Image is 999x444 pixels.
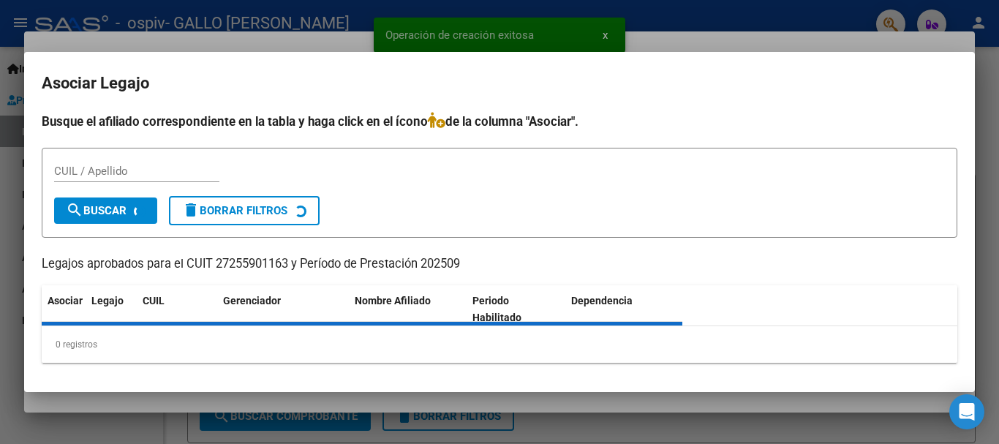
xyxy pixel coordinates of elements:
datatable-header-cell: Nombre Afiliado [349,285,467,334]
datatable-header-cell: Gerenciador [217,285,349,334]
span: Periodo Habilitado [472,295,521,323]
datatable-header-cell: CUIL [137,285,217,334]
div: Open Intercom Messenger [949,394,984,429]
mat-icon: search [66,201,83,219]
span: Legajo [91,295,124,306]
span: Gerenciador [223,295,281,306]
datatable-header-cell: Periodo Habilitado [467,285,565,334]
datatable-header-cell: Legajo [86,285,137,334]
button: Borrar Filtros [169,196,320,225]
div: 0 registros [42,326,957,363]
mat-icon: delete [182,201,200,219]
h2: Asociar Legajo [42,69,957,97]
span: Dependencia [571,295,633,306]
span: Buscar [66,204,127,217]
span: CUIL [143,295,165,306]
span: Nombre Afiliado [355,295,431,306]
button: Buscar [54,197,157,224]
span: Borrar Filtros [182,204,287,217]
p: Legajos aprobados para el CUIT 27255901163 y Período de Prestación 202509 [42,255,957,274]
h4: Busque el afiliado correspondiente en la tabla y haga click en el ícono de la columna "Asociar". [42,112,957,131]
datatable-header-cell: Asociar [42,285,86,334]
span: Asociar [48,295,83,306]
datatable-header-cell: Dependencia [565,285,683,334]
